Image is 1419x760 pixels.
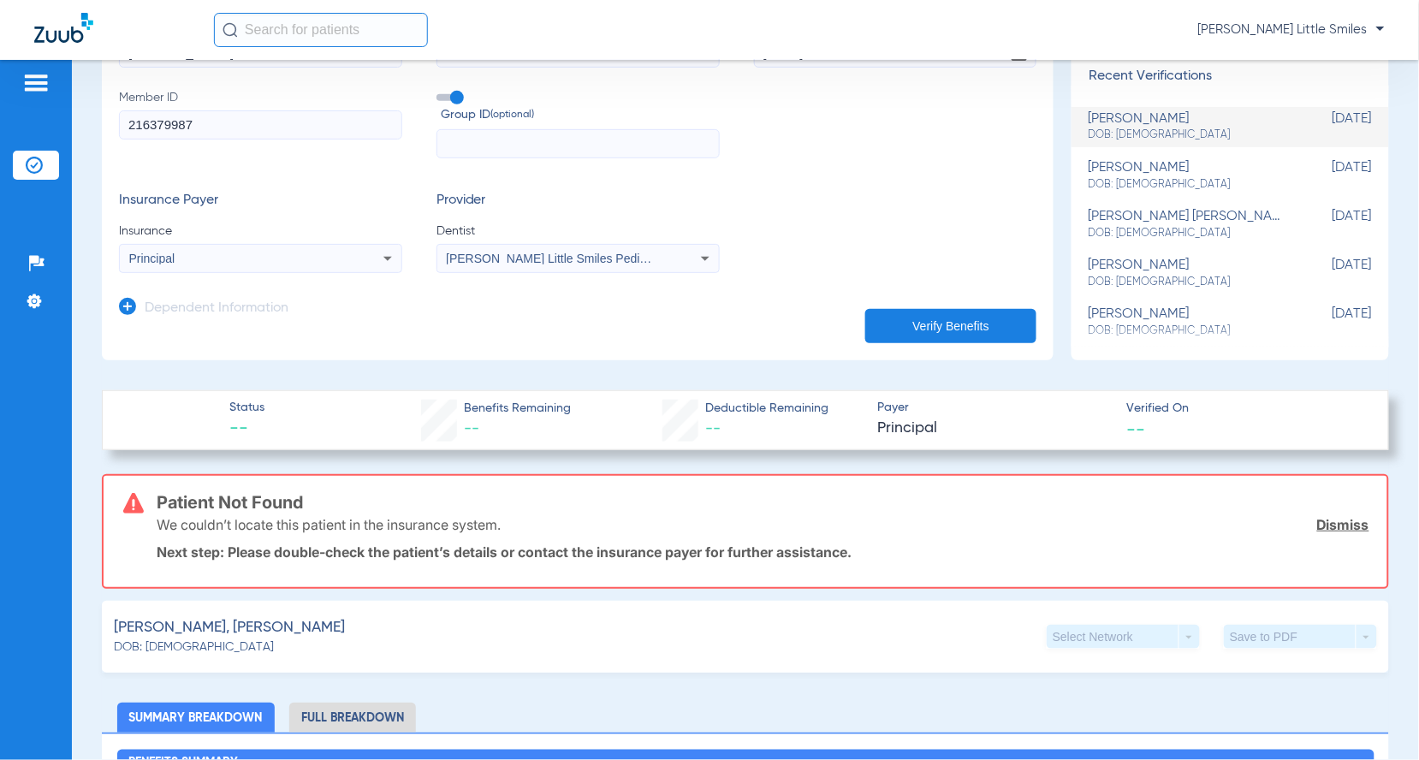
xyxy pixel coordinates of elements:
[1089,275,1286,290] span: DOB: [DEMOGRAPHIC_DATA]
[1286,160,1372,192] span: [DATE]
[114,617,345,638] span: [PERSON_NAME], [PERSON_NAME]
[1089,160,1286,192] div: [PERSON_NAME]
[1286,306,1372,338] span: [DATE]
[117,703,275,733] li: Summary Breakdown
[157,543,1369,561] p: Next step: Please double-check the patient’s details or contact the insurance payer for further a...
[1127,400,1362,418] span: Verified On
[1317,516,1369,533] a: Dismiss
[1089,324,1286,339] span: DOB: [DEMOGRAPHIC_DATA]
[490,106,534,124] small: (optional)
[157,516,501,533] p: We couldn’t locate this patient in the insurance system.
[145,300,288,318] h3: Dependent Information
[1089,209,1286,240] div: [PERSON_NAME] [PERSON_NAME]
[34,13,93,43] img: Zuub Logo
[705,400,828,418] span: Deductible Remaining
[865,309,1036,343] button: Verify Benefits
[1089,177,1286,193] span: DOB: [DEMOGRAPHIC_DATA]
[223,22,238,38] img: Search Icon
[119,110,402,140] input: Member ID
[289,703,416,733] li: Full Breakdown
[1198,21,1385,39] span: [PERSON_NAME] Little Smiles
[22,73,50,93] img: hamburger-icon
[465,400,572,418] span: Benefits Remaining
[1286,111,1372,143] span: [DATE]
[1089,226,1286,241] span: DOB: [DEMOGRAPHIC_DATA]
[157,494,1369,511] h3: Patient Not Found
[1089,111,1286,143] div: [PERSON_NAME]
[446,252,733,265] span: [PERSON_NAME] Little Smiles Pediatric 1245569516
[129,252,175,265] span: Principal
[1089,128,1286,143] span: DOB: [DEMOGRAPHIC_DATA]
[229,418,264,442] span: --
[1127,419,1146,437] span: --
[1286,209,1372,240] span: [DATE]
[123,493,144,514] img: error-icon
[441,106,720,124] span: Group ID
[119,223,402,240] span: Insurance
[1002,36,1036,70] button: Open calendar
[119,89,402,159] label: Member ID
[877,399,1112,417] span: Payer
[119,193,402,210] h3: Insurance Payer
[1072,68,1389,86] h3: Recent Verifications
[436,193,720,210] h3: Provider
[754,17,1037,68] label: DOB
[229,399,264,417] span: Status
[436,223,720,240] span: Dentist
[1089,258,1286,289] div: [PERSON_NAME]
[114,638,274,656] span: DOB: [DEMOGRAPHIC_DATA]
[877,418,1112,439] span: Principal
[1089,306,1286,338] div: [PERSON_NAME]
[214,13,428,47] input: Search for patients
[705,421,721,436] span: --
[1333,678,1419,760] iframe: Chat Widget
[465,421,480,436] span: --
[1286,258,1372,289] span: [DATE]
